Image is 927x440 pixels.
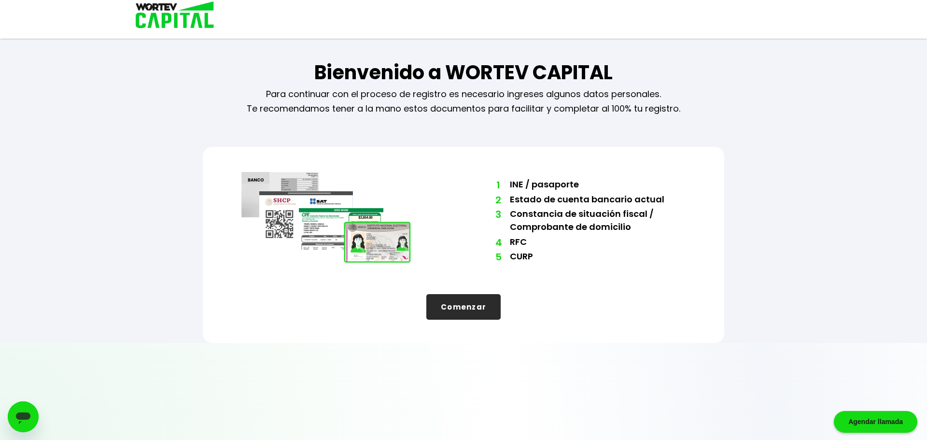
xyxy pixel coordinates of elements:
button: Comenzar [426,294,501,320]
li: Estado de cuenta bancario actual [510,193,686,208]
span: 2 [495,193,500,207]
span: 1 [495,178,500,192]
h1: Bienvenido a WORTEV CAPITAL [314,58,613,87]
div: Agendar llamada [834,411,917,433]
span: 5 [495,250,500,264]
span: 3 [495,207,500,222]
li: Constancia de situación fiscal / Comprobante de domicilio [510,207,686,235]
span: 4 [495,235,500,250]
li: RFC [510,235,686,250]
iframe: Botón para iniciar la ventana de mensajería [8,401,39,432]
li: CURP [510,250,686,265]
li: INE / pasaporte [510,178,686,193]
p: Para continuar con el proceso de registro es necesario ingreses algunos datos personales. Te reco... [247,87,680,116]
